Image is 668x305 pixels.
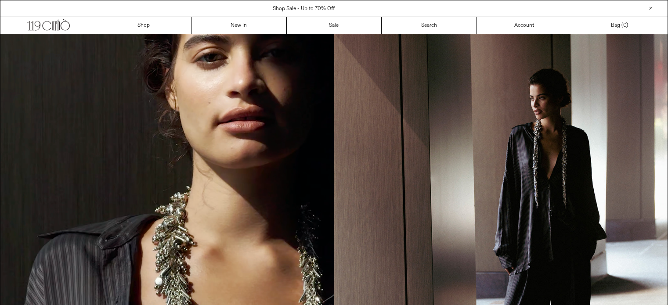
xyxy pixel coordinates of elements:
[273,5,335,12] a: Shop Sale - Up to 70% Off
[623,22,628,29] span: )
[477,17,572,34] a: Account
[382,17,477,34] a: Search
[623,22,626,29] span: 0
[572,17,668,34] a: Bag ()
[191,17,287,34] a: New In
[96,17,191,34] a: Shop
[287,17,382,34] a: Sale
